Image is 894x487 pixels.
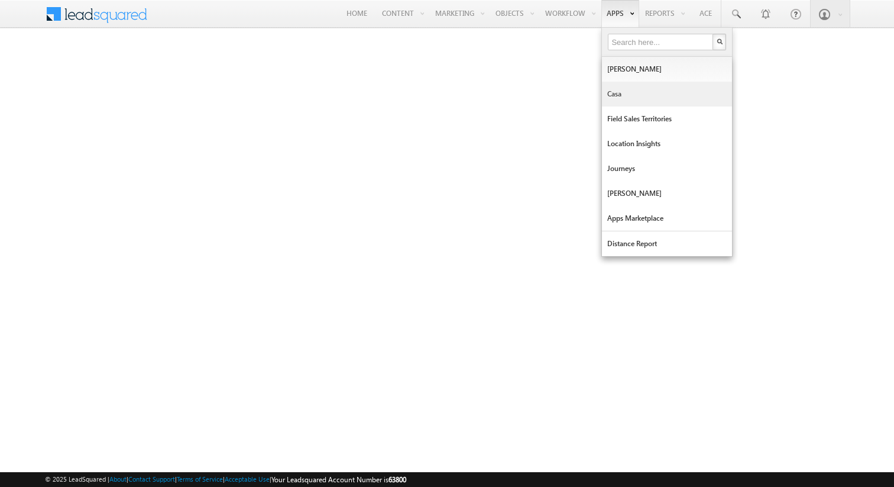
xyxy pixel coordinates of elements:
a: Field Sales Territories [602,107,732,131]
a: About [109,475,127,483]
a: Distance Report [602,231,732,256]
img: Search [717,38,723,44]
a: Terms of Service [177,475,223,483]
span: 63800 [388,475,406,484]
span: Your Leadsquared Account Number is [271,475,406,484]
input: Search here... [608,34,714,50]
a: [PERSON_NAME] [602,57,732,82]
a: Journeys [602,156,732,181]
span: © 2025 LeadSquared | | | | | [45,474,406,485]
a: Location Insights [602,131,732,156]
a: Apps Marketplace [602,206,732,231]
a: [PERSON_NAME] [602,181,732,206]
a: Contact Support [128,475,175,483]
a: Casa [602,82,732,107]
a: Acceptable Use [225,475,270,483]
